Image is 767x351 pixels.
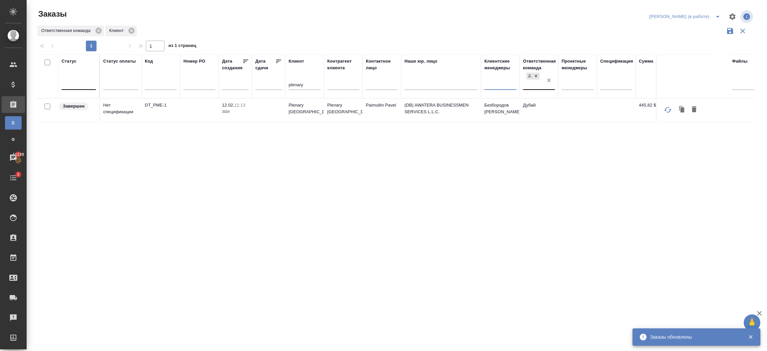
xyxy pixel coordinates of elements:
[289,102,321,115] p: Plenary [GEOGRAPHIC_DATA]
[600,58,633,65] div: Спецификация
[676,104,688,116] button: Клонировать
[688,104,700,116] button: Удалить
[732,58,747,65] div: Файлы
[103,58,136,65] div: Статус оплаты
[401,99,481,122] td: (DB) AWATERA BUSINESSMEN SERVICES L.L.C.
[724,25,736,37] button: Сохранить фильтры
[481,99,520,122] td: Безбородов [PERSON_NAME]
[327,102,359,115] p: Plenary [GEOGRAPHIC_DATA]
[660,102,676,118] button: Обновить
[62,58,77,65] div: Статус
[222,109,249,115] p: 2024
[8,136,18,143] span: Ф
[255,58,275,71] div: Дата сдачи
[168,42,196,51] span: из 1 страниц
[327,58,359,71] div: Контрагент клиента
[234,103,245,108] p: 11:13
[736,25,749,37] button: Сбросить фильтры
[2,150,25,166] a: 11239
[647,11,724,22] div: split button
[562,58,594,71] div: Проектные менеджеры
[484,58,516,71] div: Клиентские менеджеры
[744,314,760,331] button: 🙏
[526,73,532,80] div: Дубай
[523,58,556,71] div: Ответственная команда
[404,58,437,65] div: Наше юр. лицо
[740,10,754,23] span: Посмотреть информацию
[183,58,205,65] div: Номер PO
[41,27,93,34] p: Ответственная команда
[100,99,141,122] td: Нет спецификации
[63,103,85,110] p: Завершен
[724,9,740,25] span: Настроить таблицу
[2,170,25,186] a: 2
[746,316,758,330] span: 🙏
[109,27,126,34] p: Клиент
[366,58,398,71] div: Контактное лицо
[8,120,18,126] span: В
[526,72,540,80] div: Дубай
[105,26,137,36] div: Клиент
[650,334,738,340] div: Заказы обновлены
[520,99,558,122] td: Дубай
[363,99,401,122] td: Paimullin Pavel
[145,58,153,65] div: Код
[5,116,22,130] a: В
[13,171,23,178] span: 2
[37,26,104,36] div: Ответственная команда
[58,102,96,111] div: Выставляет КМ при направлении счета или после выполнения всех работ/сдачи заказа клиенту. Окончат...
[9,151,28,158] span: 11239
[639,58,653,65] div: Сумма
[636,99,669,122] td: 445,82 $
[145,102,177,109] p: DT_PME-1
[222,58,242,71] div: Дата создания
[37,9,67,19] span: Заказы
[5,133,22,146] a: Ф
[744,334,757,340] button: Закрыть
[222,103,234,108] p: 12.02,
[289,58,304,65] div: Клиент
